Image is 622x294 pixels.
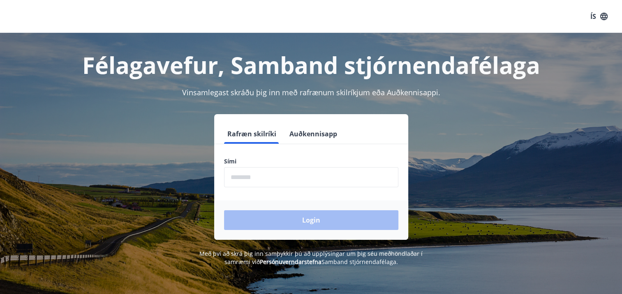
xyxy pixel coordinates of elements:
button: ÍS [586,9,612,24]
button: Rafræn skilríki [224,124,280,144]
button: Auðkennisapp [286,124,340,144]
a: Persónuverndarstefna [260,258,321,266]
h1: Félagavefur, Samband stjórnendafélaga [25,49,597,80]
span: Vinsamlegast skráðu þig inn með rafrænum skilríkjum eða Auðkennisappi. [182,87,440,97]
label: Sími [224,157,398,165]
span: Með því að skrá þig inn samþykkir þú að upplýsingar um þig séu meðhöndlaðar í samræmi við Samband... [199,250,423,266]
